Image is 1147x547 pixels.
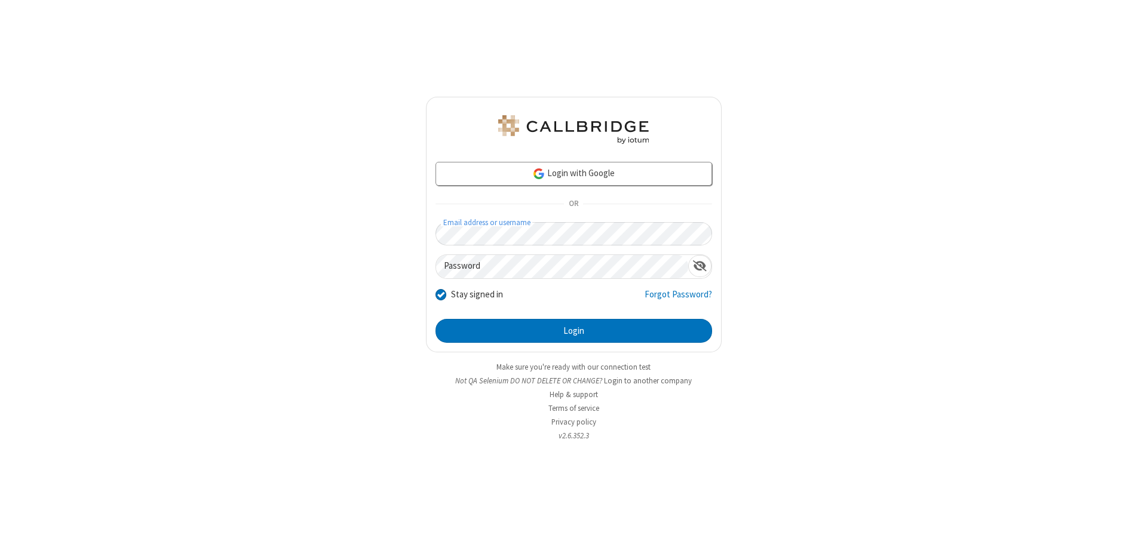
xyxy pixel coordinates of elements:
img: QA Selenium DO NOT DELETE OR CHANGE [496,115,651,144]
button: Login [436,319,712,343]
a: Login with Google [436,162,712,186]
a: Make sure you're ready with our connection test [496,362,651,372]
input: Email address or username [436,222,712,245]
img: google-icon.png [532,167,545,180]
a: Privacy policy [551,417,596,427]
a: Help & support [550,389,598,400]
input: Password [436,255,688,278]
li: Not QA Selenium DO NOT DELETE OR CHANGE? [426,375,722,386]
div: Show password [688,255,711,277]
label: Stay signed in [451,288,503,302]
a: Forgot Password? [645,288,712,311]
li: v2.6.352.3 [426,430,722,441]
span: OR [564,196,583,213]
button: Login to another company [604,375,692,386]
a: Terms of service [548,403,599,413]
